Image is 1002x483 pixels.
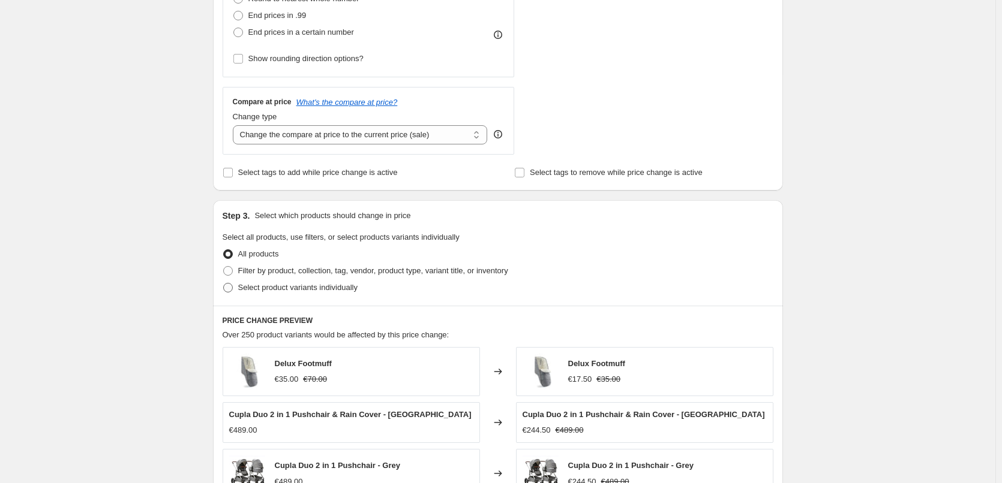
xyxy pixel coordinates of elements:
div: help [492,128,504,140]
span: Change type [233,112,277,121]
div: €35.00 [275,373,299,385]
span: All products [238,249,279,258]
strike: €70.00 [303,373,327,385]
p: Select which products should change in price [254,210,410,222]
strike: €35.00 [596,373,620,385]
span: Cupla Duo 2 in 1 Pushchair & Rain Cover - [GEOGRAPHIC_DATA] [229,410,472,419]
span: Select tags to remove while price change is active [530,168,703,177]
span: Show rounding direction options? [248,54,364,63]
span: Filter by product, collection, tag, vendor, product type, variant title, or inventory [238,266,508,275]
span: Select all products, use filters, or select products variants individually [223,233,460,242]
img: footmuff_Grey_01_80x.jpg [523,354,559,390]
div: €244.50 [523,424,551,436]
span: Delux Footmuff [568,359,625,368]
span: Cupla Duo 2 in 1 Pushchair - Grey [568,461,694,470]
span: Select product variants individually [238,283,358,292]
h3: Compare at price [233,97,292,107]
span: Cupla Duo 2 in 1 Pushchair & Rain Cover - [GEOGRAPHIC_DATA] [523,410,765,419]
h6: PRICE CHANGE PREVIEW [223,316,773,325]
div: €489.00 [229,424,257,436]
h2: Step 3. [223,210,250,222]
div: €17.50 [568,373,592,385]
span: End prices in a certain number [248,28,354,37]
span: Cupla Duo 2 in 1 Pushchair - Grey [275,461,401,470]
span: End prices in .99 [248,11,307,20]
img: footmuff_Grey_01_80x.jpg [229,354,265,390]
span: Delux Footmuff [275,359,332,368]
span: Select tags to add while price change is active [238,168,398,177]
button: What's the compare at price? [296,98,398,107]
strike: €489.00 [556,424,584,436]
span: Over 250 product variants would be affected by this price change: [223,330,449,339]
